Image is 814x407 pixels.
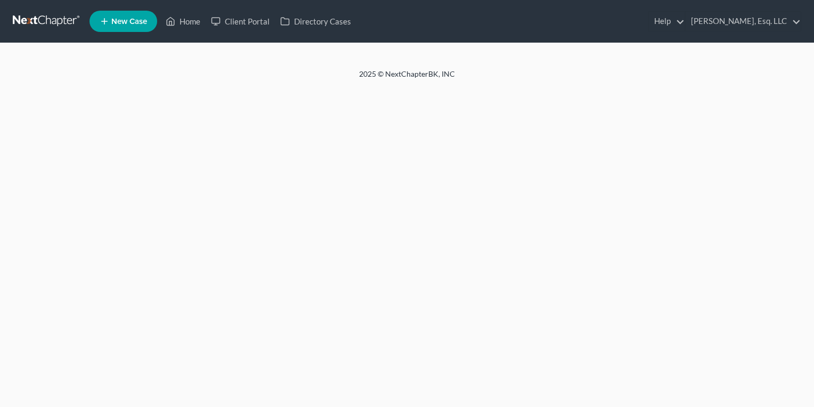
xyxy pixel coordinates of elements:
a: [PERSON_NAME], Esq. LLC [686,12,801,31]
a: Directory Cases [275,12,356,31]
a: Home [160,12,206,31]
a: Help [649,12,685,31]
a: Client Portal [206,12,275,31]
div: 2025 © NextChapterBK, INC [103,69,711,88]
new-legal-case-button: New Case [89,11,157,32]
